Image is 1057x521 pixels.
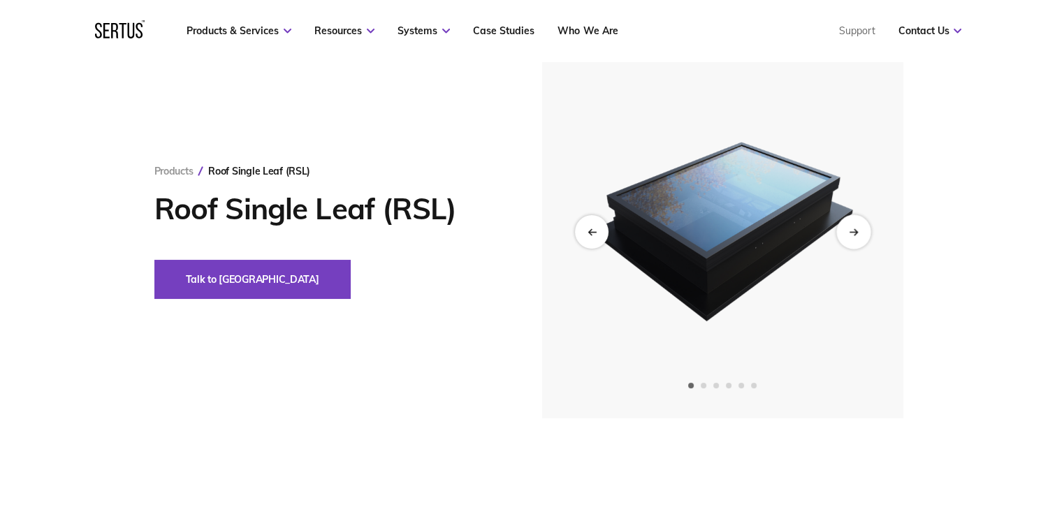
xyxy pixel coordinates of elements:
span: Go to slide 6 [751,383,757,388]
div: Previous slide [575,215,608,249]
a: Resources [314,24,374,37]
a: Case Studies [473,24,534,37]
a: Products [154,165,194,177]
div: Next slide [836,214,870,249]
span: Go to slide 5 [738,383,744,388]
button: Talk to [GEOGRAPHIC_DATA] [154,260,351,299]
a: Support [838,24,875,37]
a: Contact Us [898,24,961,37]
span: Go to slide 4 [726,383,731,388]
span: Go to slide 3 [713,383,719,388]
iframe: Chat Widget [806,360,1057,521]
a: Systems [398,24,450,37]
h1: Roof Single Leaf (RSL) [154,191,500,226]
span: Go to slide 2 [701,383,706,388]
a: Products & Services [187,24,291,37]
a: Who We Are [557,24,618,37]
